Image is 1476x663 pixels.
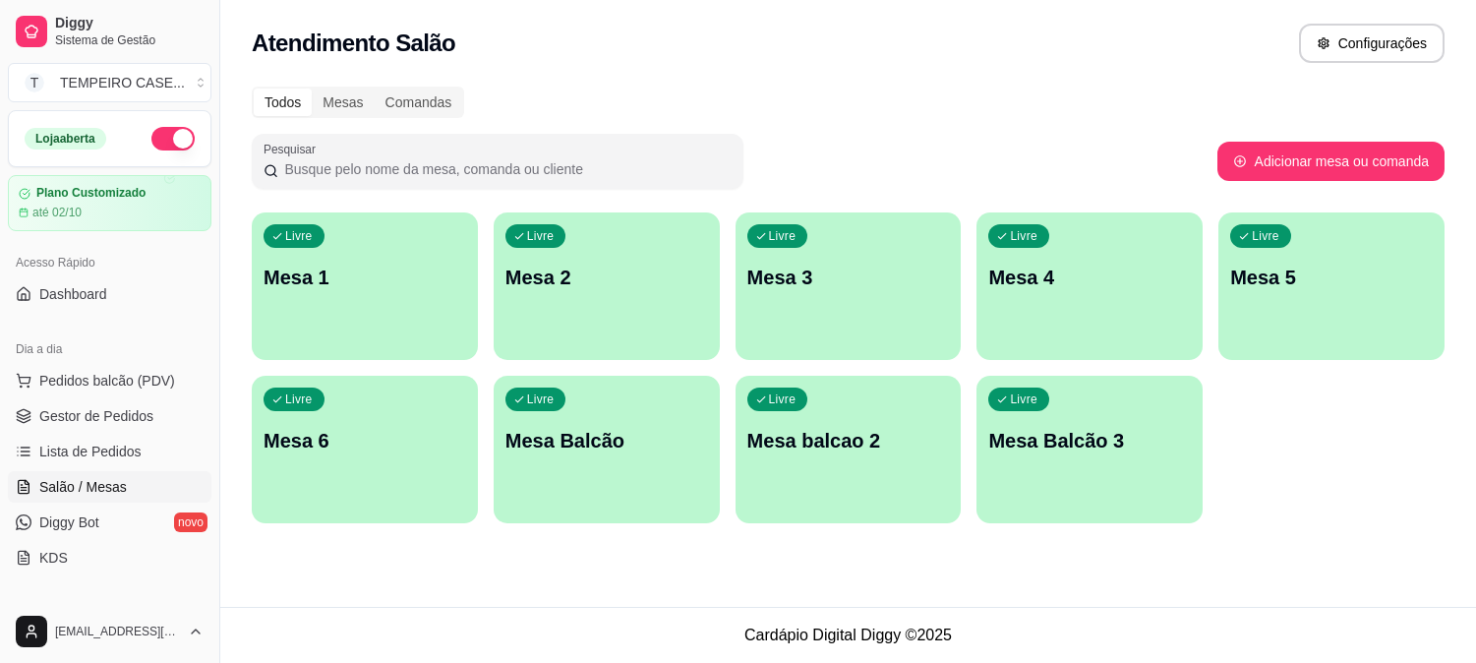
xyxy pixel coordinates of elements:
p: Livre [769,228,797,244]
button: Configurações [1299,24,1445,63]
button: Pedidos balcão (PDV) [8,365,211,396]
div: Acesso Rápido [8,247,211,278]
span: Lista de Pedidos [39,442,142,461]
p: Livre [1252,228,1279,244]
button: LivreMesa 5 [1218,212,1445,360]
button: LivreMesa 4 [976,212,1203,360]
button: LivreMesa 3 [736,212,962,360]
span: Salão / Mesas [39,477,127,497]
p: Livre [527,228,555,244]
footer: Cardápio Digital Diggy © 2025 [220,607,1476,663]
p: Mesa 2 [505,264,708,291]
span: Diggy [55,15,204,32]
button: Adicionar mesa ou comanda [1217,142,1445,181]
p: Mesa 4 [988,264,1191,291]
p: Livre [285,392,313,407]
a: Lista de Pedidos [8,436,211,467]
article: Plano Customizado [36,186,146,201]
article: até 02/10 [32,205,82,220]
span: Sistema de Gestão [55,32,204,48]
a: Diggy Botnovo [8,507,211,538]
p: Mesa Balcão [505,427,708,454]
a: DiggySistema de Gestão [8,8,211,55]
button: LivreMesa Balcão 3 [976,376,1203,523]
a: KDS [8,542,211,573]
p: Mesa 5 [1230,264,1433,291]
button: Select a team [8,63,211,102]
a: Gestor de Pedidos [8,400,211,432]
div: Loja aberta [25,128,106,150]
div: Comandas [375,89,463,116]
span: KDS [39,548,68,568]
button: LivreMesa 6 [252,376,478,523]
p: Livre [769,392,797,407]
button: [EMAIL_ADDRESS][DOMAIN_NAME] [8,608,211,655]
button: LivreMesa 2 [494,212,720,360]
button: LivreMesa Balcão [494,376,720,523]
p: Livre [285,228,313,244]
p: Mesa 1 [264,264,466,291]
span: [EMAIL_ADDRESS][DOMAIN_NAME] [55,624,180,639]
span: Gestor de Pedidos [39,406,153,426]
span: T [25,73,44,92]
div: Catálogo [8,597,211,629]
a: Salão / Mesas [8,471,211,503]
button: LivreMesa 1 [252,212,478,360]
a: Dashboard [8,278,211,310]
label: Pesquisar [264,141,323,157]
span: Pedidos balcão (PDV) [39,371,175,391]
div: Todos [254,89,312,116]
span: Diggy Bot [39,512,99,532]
div: TEMPEIRO CASE ... [60,73,185,92]
a: Plano Customizadoaté 02/10 [8,175,211,231]
p: Mesa Balcão 3 [988,427,1191,454]
h2: Atendimento Salão [252,28,455,59]
p: Livre [527,392,555,407]
p: Livre [1010,228,1037,244]
button: Alterar Status [151,127,195,151]
p: Mesa 6 [264,427,466,454]
input: Pesquisar [278,159,732,179]
button: LivreMesa balcao 2 [736,376,962,523]
p: Mesa 3 [747,264,950,291]
div: Dia a dia [8,333,211,365]
span: Dashboard [39,284,107,304]
p: Mesa balcao 2 [747,427,950,454]
p: Livre [1010,392,1037,407]
div: Mesas [312,89,374,116]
